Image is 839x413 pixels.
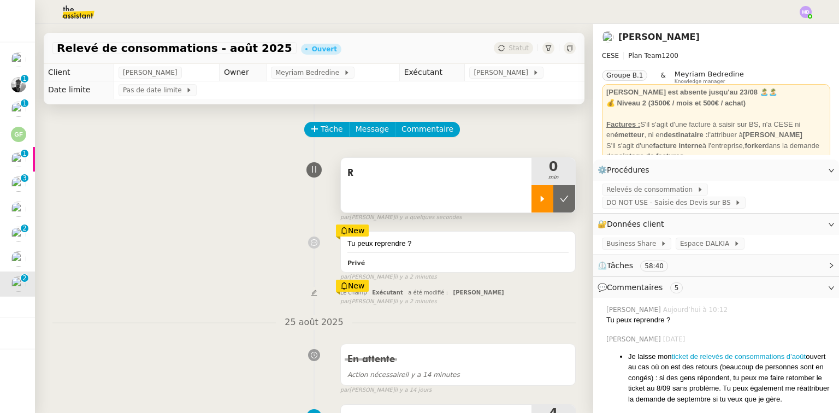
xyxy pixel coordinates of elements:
[21,75,28,82] nz-badge-sup: 1
[598,218,669,231] span: 🔐
[474,67,532,78] span: [PERSON_NAME]
[21,150,28,157] nz-badge-sup: 1
[11,227,26,242] img: users%2F9mvJqJUvllffspLsQzytnd0Nt4c2%2Favatar%2F82da88e3-d90d-4e39-b37d-dcb7941179ae
[618,32,700,42] a: [PERSON_NAME]
[606,120,640,128] u: Factures :
[606,305,663,315] span: [PERSON_NAME]
[321,123,343,135] span: Tâche
[304,122,350,137] button: Tâche
[614,152,683,160] strong: pointage de factures
[395,273,437,282] span: il y a 2 minutes
[340,386,432,395] small: [PERSON_NAME]
[349,122,395,137] button: Message
[606,99,746,107] strong: 💰 Niveau 2 (3500€ / mois et 500€ / achat)
[22,225,27,234] p: 2
[347,355,395,364] span: En attente
[628,52,661,60] span: Plan Team
[123,85,186,96] span: Pas de date limite
[22,75,27,85] p: 1
[607,283,663,292] span: Commentaires
[664,131,708,139] strong: destinataire :
[21,99,28,107] nz-badge-sup: 1
[598,164,654,176] span: ⚙️
[22,174,27,184] p: 3
[614,131,644,139] strong: émetteur
[395,213,462,222] span: il y a quelques secondes
[21,225,28,232] nz-badge-sup: 2
[628,352,830,403] span: ouvert au cas où on est des retours (beaucoup de personnes sont en congés) : si des gens réponden...
[356,123,389,135] span: Message
[340,297,350,306] span: par
[57,43,292,54] span: Relevé de consommations - août 2025
[336,225,369,237] div: New
[531,160,575,173] span: 0
[340,213,350,222] span: par
[606,197,735,208] span: DO NOT USE - Saisie des Devis sur BS
[593,255,839,276] div: ⏲️Tâches 58:40
[275,67,344,78] span: Meyriam Bedredine
[347,238,569,249] div: Tu peux reprendre ?
[340,273,437,282] small: [PERSON_NAME]
[276,315,352,330] span: 25 août 2025
[675,79,725,85] span: Knowledge manager
[680,238,734,249] span: Espace DALKIA
[675,70,744,84] app-user-label: Knowledge manager
[598,261,677,270] span: ⏲️
[11,176,26,192] img: users%2FHIWaaSoTa5U8ssS5t403NQMyZZE3%2Favatar%2Fa4be050e-05fa-4f28-bbe7-e7e8e4788720
[606,88,777,96] strong: [PERSON_NAME] est absente jusqu'au 23/08 🏝️🏝️
[628,352,671,361] span: Je laisse mon
[531,173,575,182] span: min
[340,386,350,395] span: par
[606,119,826,140] div: S'il s'agit d'une facture à saisir sur BS, n'a CESE ni en , ni en l'attribuer à
[21,274,28,282] nz-badge-sup: 2
[347,371,405,379] span: Action nécessaire
[11,251,26,267] img: users%2FHIWaaSoTa5U8ssS5t403NQMyZZE3%2Favatar%2Fa4be050e-05fa-4f28-bbe7-e7e8e4788720
[598,283,687,292] span: 💬
[11,52,26,67] img: users%2FHIWaaSoTa5U8ssS5t403NQMyZZE3%2Favatar%2Fa4be050e-05fa-4f28-bbe7-e7e8e4788720
[653,141,702,150] strong: facture interne
[509,44,529,52] span: Statut
[670,282,683,293] nz-tag: 5
[602,31,614,43] img: users%2FHIWaaSoTa5U8ssS5t403NQMyZZE3%2Favatar%2Fa4be050e-05fa-4f28-bbe7-e7e8e4788720
[11,152,26,167] img: users%2FHIWaaSoTa5U8ssS5t403NQMyZZE3%2Favatar%2Fa4be050e-05fa-4f28-bbe7-e7e8e4788720
[44,81,114,99] td: Date limite
[22,150,27,160] p: 1
[395,122,460,137] button: Commentaire
[607,220,664,228] span: Données client
[408,290,448,296] span: a été modifié :
[22,99,27,109] p: 1
[340,297,437,306] small: [PERSON_NAME]
[606,238,660,249] span: Business Share
[743,131,802,139] strong: [PERSON_NAME]
[11,102,26,117] img: users%2FDBF5gIzOT6MfpzgDQC7eMkIK8iA3%2Favatar%2Fd943ca6c-06ba-4e73-906b-d60e05e423d3
[340,273,350,282] span: par
[44,64,114,81] td: Client
[602,70,647,81] nz-tag: Groupe B.1
[606,140,826,162] div: S'il s'agit d'une à l'entreprise, dans la demande de
[11,276,26,292] img: users%2FHIWaaSoTa5U8ssS5t403NQMyZZE3%2Favatar%2Fa4be050e-05fa-4f28-bbe7-e7e8e4788720
[312,46,337,52] div: Ouvert
[21,174,28,182] nz-badge-sup: 3
[663,334,688,344] span: [DATE]
[372,290,403,296] span: Exécutant
[606,334,663,344] span: [PERSON_NAME]
[401,123,453,135] span: Commentaire
[11,127,26,142] img: svg
[800,6,812,18] img: svg
[602,52,619,60] span: CESE
[593,277,839,298] div: 💬Commentaires 5
[606,184,697,195] span: Relevés de consommation
[336,280,369,292] div: New
[660,70,665,84] span: &
[347,259,365,267] b: Privé
[340,213,462,222] small: [PERSON_NAME]
[607,261,633,270] span: Tâches
[399,64,465,81] td: Exécutant
[661,52,678,60] span: 1200
[11,202,26,217] img: users%2FDBF5gIzOT6MfpzgDQC7eMkIK8iA3%2Favatar%2Fd943ca6c-06ba-4e73-906b-d60e05e423d3
[606,315,830,326] div: Tu peux reprendre ?
[607,166,649,174] span: Procédures
[347,165,525,181] span: R
[675,70,744,78] span: Meyriam Bedredine
[671,352,806,361] a: ticket de relevés de consommations d’août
